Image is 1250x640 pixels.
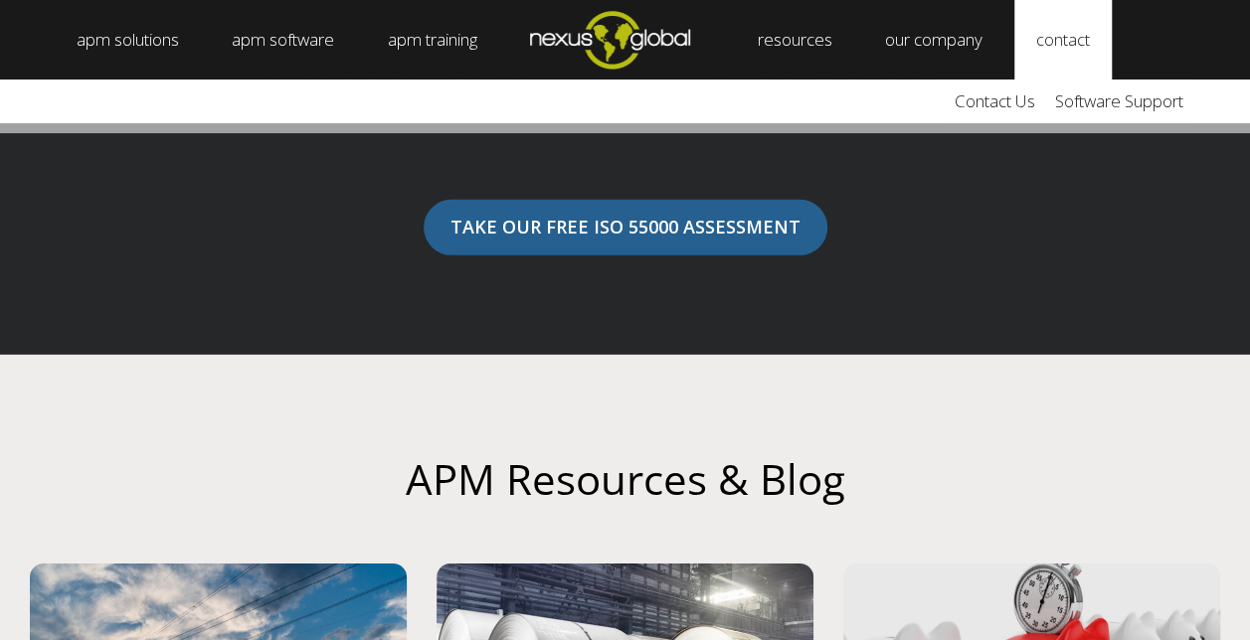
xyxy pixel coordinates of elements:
h2: APM Resources & Blog [30,454,1220,504]
a: Contact Us [945,80,1045,123]
a: TAKE OUR FREE ISO 55000 ASSESSMENT [424,200,827,254]
a: Software Support [1045,80,1193,123]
